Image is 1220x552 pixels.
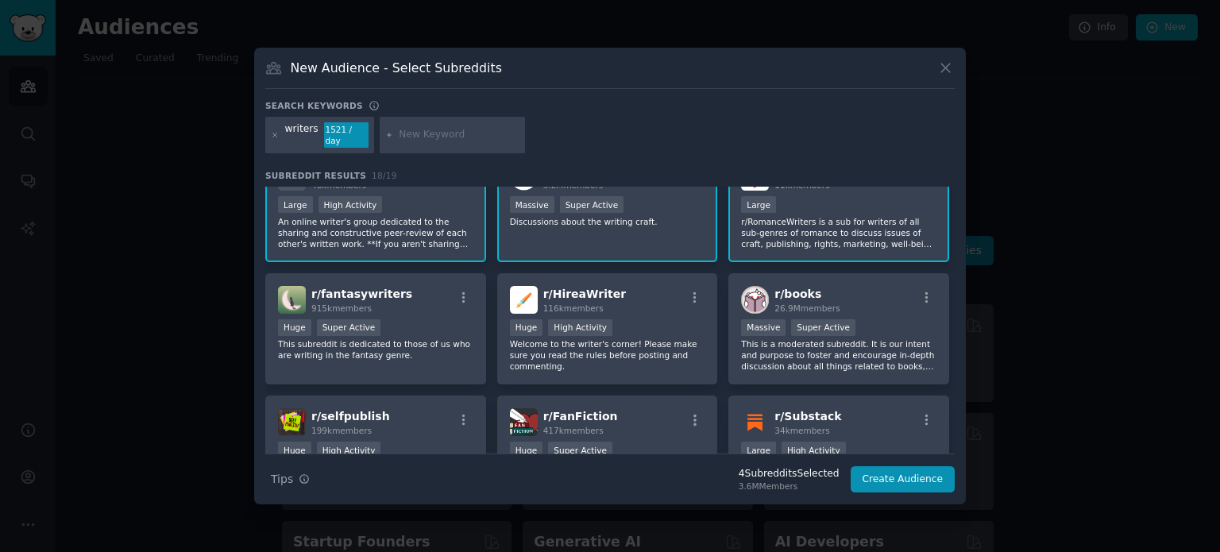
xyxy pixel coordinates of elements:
[510,442,543,458] div: Huge
[285,122,319,148] div: writers
[319,196,383,213] div: High Activity
[291,60,502,76] h3: New Audience - Select Subreddits
[548,442,612,458] div: Super Active
[510,319,543,336] div: Huge
[774,410,841,423] span: r/ Substack
[311,288,412,300] span: r/ fantasywriters
[510,286,538,314] img: HireaWriter
[311,303,372,313] span: 915k members
[741,442,776,458] div: Large
[560,196,624,213] div: Super Active
[311,410,390,423] span: r/ selfpublish
[372,171,397,180] span: 18 / 19
[317,442,381,458] div: High Activity
[278,338,473,361] p: This subreddit is dedicated to those of us who are writing in the fantasy genre.
[278,286,306,314] img: fantasywriters
[739,481,840,492] div: 3.6M Members
[543,410,618,423] span: r/ FanFiction
[543,303,604,313] span: 116k members
[510,216,705,227] p: Discussions about the writing craft.
[510,408,538,436] img: FanFiction
[265,100,363,111] h3: Search keywords
[774,426,829,435] span: 34k members
[741,338,936,372] p: This is a moderated subreddit. It is our intent and purpose to foster and encourage in-depth disc...
[271,471,293,488] span: Tips
[739,467,840,481] div: 4 Subreddit s Selected
[278,408,306,436] img: selfpublish
[278,442,311,458] div: Huge
[311,426,372,435] span: 199k members
[851,466,956,493] button: Create Audience
[399,128,519,142] input: New Keyword
[278,319,311,336] div: Huge
[543,288,626,300] span: r/ HireaWriter
[741,286,769,314] img: books
[317,319,381,336] div: Super Active
[774,303,840,313] span: 26.9M members
[741,196,776,213] div: Large
[324,122,369,148] div: 1521 / day
[782,442,846,458] div: High Activity
[265,170,366,181] span: Subreddit Results
[278,216,473,249] p: An online writer's group dedicated to the sharing and constructive peer-review of each other's wr...
[510,338,705,372] p: Welcome to the writer's corner! Please make sure you read the rules before posting and commenting.
[741,216,936,249] p: r/RomanceWriters is a sub for writers of all sub-genres of romance to discuss issues of craft, pu...
[774,288,821,300] span: r/ books
[548,319,612,336] div: High Activity
[510,196,554,213] div: Massive
[265,465,315,493] button: Tips
[278,196,313,213] div: Large
[741,408,769,436] img: Substack
[543,426,604,435] span: 417k members
[741,319,786,336] div: Massive
[791,319,855,336] div: Super Active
